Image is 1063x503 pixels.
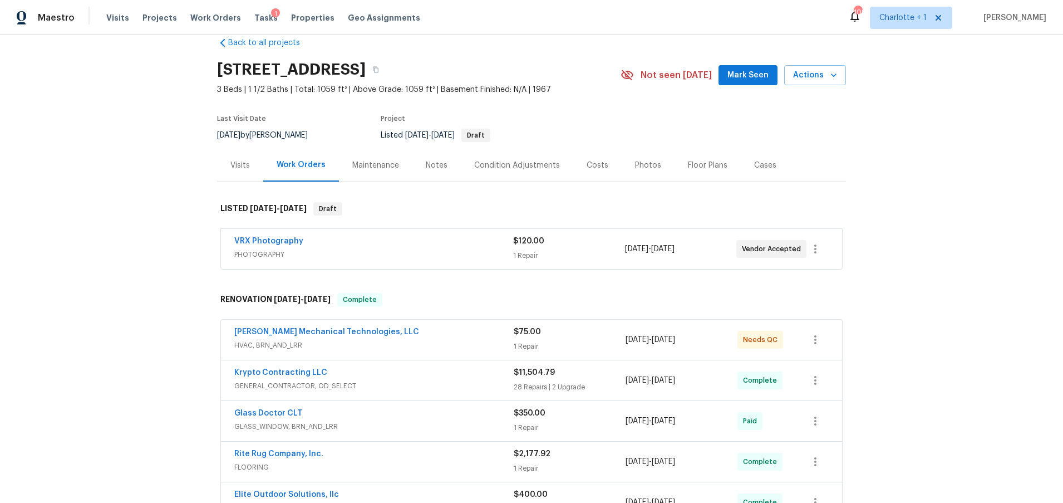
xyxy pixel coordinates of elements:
[727,69,769,82] span: Mark Seen
[514,450,550,458] span: $2,177.92
[743,456,781,467] span: Complete
[626,417,649,425] span: [DATE]
[626,336,649,344] span: [DATE]
[217,129,321,142] div: by [PERSON_NAME]
[514,463,626,474] div: 1 Repair
[514,328,541,336] span: $75.00
[979,12,1046,23] span: [PERSON_NAME]
[626,377,649,384] span: [DATE]
[626,334,675,345] span: -
[652,458,675,466] span: [DATE]
[338,294,381,305] span: Complete
[304,295,331,303] span: [DATE]
[250,204,307,212] span: -
[426,160,447,171] div: Notes
[793,69,837,82] span: Actions
[743,375,781,386] span: Complete
[234,421,514,432] span: GLASS_WINDOW, BRN_AND_LRR
[274,295,301,303] span: [DATE]
[626,458,649,466] span: [DATE]
[405,131,429,139] span: [DATE]
[742,243,805,255] span: Vendor Accepted
[514,341,626,352] div: 1 Repair
[514,422,626,433] div: 1 Repair
[234,462,514,473] span: FLOORING
[234,237,303,245] a: VRX Photography
[743,416,761,427] span: Paid
[625,245,648,253] span: [DATE]
[234,380,514,392] span: GENERAL_CONTRACTOR, OD_SELECT
[784,65,846,86] button: Actions
[625,243,675,255] span: -
[220,293,331,306] h6: RENOVATION
[652,336,675,344] span: [DATE]
[217,282,846,318] div: RENOVATION [DATE]-[DATE]Complete
[271,8,280,19] div: 1
[234,409,302,417] a: Glass Doctor CLT
[280,204,307,212] span: [DATE]
[514,491,548,499] span: $400.00
[234,369,327,377] a: Krypto Contracting LLC
[254,14,278,22] span: Tasks
[587,160,608,171] div: Costs
[106,12,129,23] span: Visits
[514,409,545,417] span: $350.00
[217,64,366,75] h2: [STREET_ADDRESS]
[366,60,386,80] button: Copy Address
[513,237,544,245] span: $120.00
[234,340,514,351] span: HVAC, BRN_AND_LRR
[217,191,846,227] div: LISTED [DATE]-[DATE]Draft
[234,249,513,260] span: PHOTOGRAPHY
[234,491,339,499] a: Elite Outdoor Solutions, llc
[652,417,675,425] span: [DATE]
[718,65,777,86] button: Mark Seen
[688,160,727,171] div: Floor Plans
[348,12,420,23] span: Geo Assignments
[38,12,75,23] span: Maestro
[641,70,712,81] span: Not seen [DATE]
[381,115,405,122] span: Project
[234,450,323,458] a: Rite Rug Company, Inc.
[277,159,326,170] div: Work Orders
[274,295,331,303] span: -
[352,160,399,171] div: Maintenance
[217,84,621,95] span: 3 Beds | 1 1/2 Baths | Total: 1059 ft² | Above Grade: 1059 ft² | Basement Finished: N/A | 1967
[234,328,419,336] a: [PERSON_NAME] Mechanical Technologies, LLC
[217,37,324,48] a: Back to all projects
[626,375,675,386] span: -
[190,12,241,23] span: Work Orders
[230,160,250,171] div: Visits
[635,160,661,171] div: Photos
[314,203,341,214] span: Draft
[854,7,862,18] div: 109
[381,131,490,139] span: Listed
[291,12,334,23] span: Properties
[879,12,927,23] span: Charlotte + 1
[626,456,675,467] span: -
[405,131,455,139] span: -
[250,204,277,212] span: [DATE]
[754,160,776,171] div: Cases
[431,131,455,139] span: [DATE]
[626,416,675,427] span: -
[217,131,240,139] span: [DATE]
[462,132,489,139] span: Draft
[513,250,624,261] div: 1 Repair
[474,160,560,171] div: Condition Adjustments
[217,115,266,122] span: Last Visit Date
[142,12,177,23] span: Projects
[514,382,626,393] div: 28 Repairs | 2 Upgrade
[651,245,675,253] span: [DATE]
[743,334,782,345] span: Needs QC
[220,202,307,216] h6: LISTED
[514,369,555,377] span: $11,504.79
[652,377,675,384] span: [DATE]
